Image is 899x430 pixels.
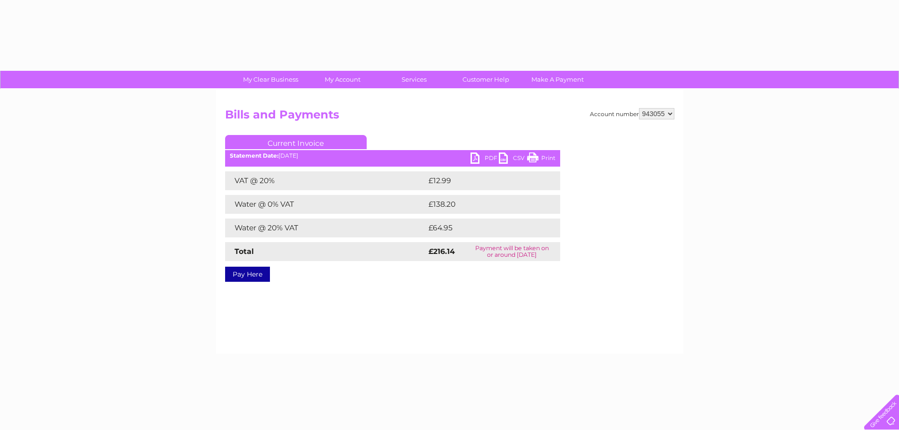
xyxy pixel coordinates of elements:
a: My Account [303,71,381,88]
a: PDF [471,152,499,166]
b: Statement Date: [230,152,278,159]
a: Services [375,71,453,88]
a: Make A Payment [519,71,597,88]
a: Pay Here [225,267,270,282]
td: £138.20 [426,195,543,214]
strong: £216.14 [428,247,455,256]
td: Water @ 20% VAT [225,219,426,237]
div: Account number [590,108,674,119]
a: Print [527,152,555,166]
td: £12.99 [426,171,540,190]
a: Current Invoice [225,135,367,149]
td: £64.95 [426,219,541,237]
div: [DATE] [225,152,560,159]
strong: Total [235,247,254,256]
a: Customer Help [447,71,525,88]
h2: Bills and Payments [225,108,674,126]
a: CSV [499,152,527,166]
td: Payment will be taken on or around [DATE] [464,242,560,261]
td: Water @ 0% VAT [225,195,426,214]
a: My Clear Business [232,71,310,88]
td: VAT @ 20% [225,171,426,190]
